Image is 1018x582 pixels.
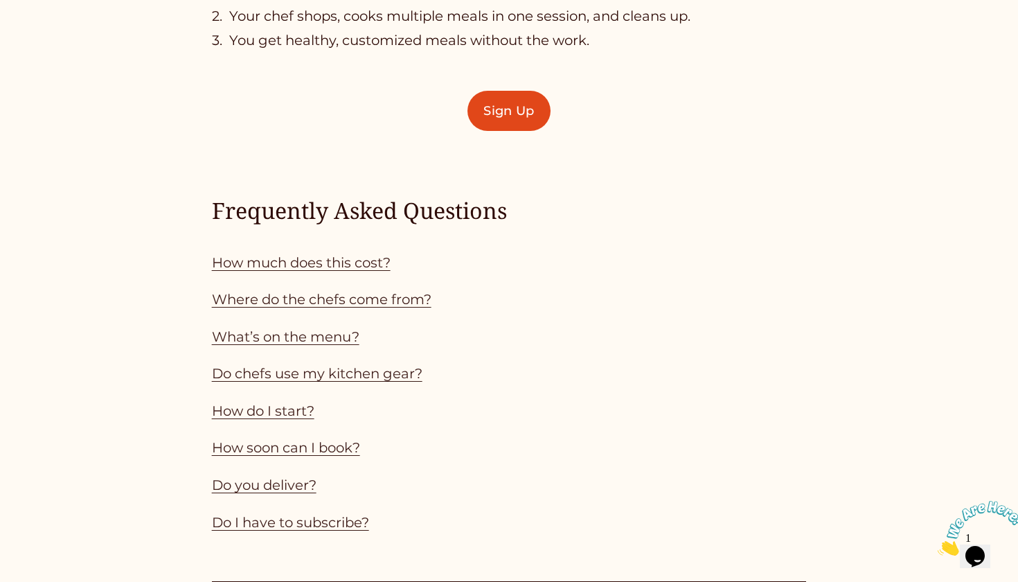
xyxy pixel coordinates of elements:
[212,254,391,271] a: How much does this cost?
[6,6,11,17] span: 1
[212,328,359,345] a: What’s on the menu?
[212,403,314,419] a: How do I start?
[6,6,91,60] img: Chat attention grabber
[212,365,422,382] a: Do chefs use my kitchen gear?
[467,91,551,131] a: Sign Up
[212,291,431,308] a: Where do the chefs come from?
[212,439,360,456] a: How soon can I book?
[212,514,369,531] a: Do I have to subscribe?
[212,195,807,226] h4: Frequently Asked Questions
[932,495,1018,561] iframe: chat widget
[212,477,316,493] a: Do you deliver?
